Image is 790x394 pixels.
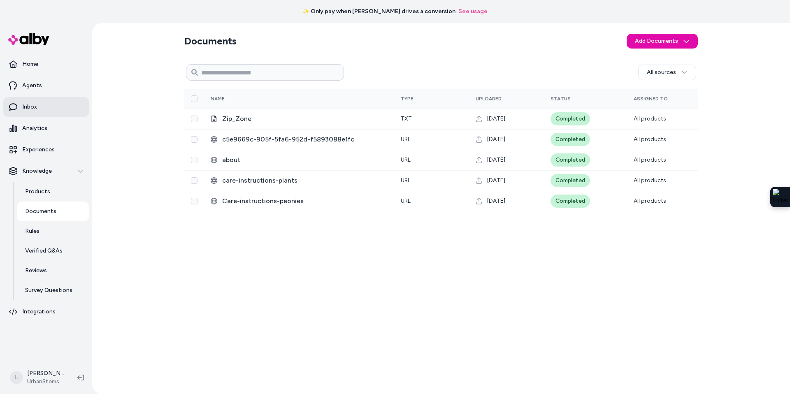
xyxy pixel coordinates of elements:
button: Knowledge [3,161,89,181]
div: Completed [551,112,590,125]
span: [DATE] [487,115,505,123]
p: Products [25,188,50,196]
div: Zip_Zone.txt [211,114,388,124]
button: Select row [191,157,197,163]
div: care-instructions-plants [211,176,388,185]
p: Home [22,60,38,68]
p: Rules [25,227,39,235]
a: Rules [17,221,89,241]
p: [PERSON_NAME] [27,369,64,378]
span: All products [634,156,666,163]
div: Completed [551,133,590,146]
p: Agents [22,81,42,90]
button: Select row [191,198,197,204]
h2: Documents [184,35,237,48]
button: Select row [191,177,197,184]
a: Documents [17,202,89,221]
span: Care-instructions-peonies [222,196,388,206]
img: alby Logo [8,33,49,45]
p: Analytics [22,124,47,132]
span: ✨ Only pay when [PERSON_NAME] drives a conversion. [302,7,457,16]
div: Completed [551,195,590,208]
span: All products [634,115,666,122]
img: Extension Icon [773,189,788,205]
a: Agents [3,76,89,95]
span: about [222,155,388,165]
p: Knowledge [22,167,52,175]
span: All products [634,177,666,184]
span: c5e9669c-905f-5fa6-952d-f5893088e1fc [222,134,388,144]
span: Zip_Zone [222,114,388,124]
span: Status [551,96,571,102]
span: Type [401,96,414,102]
span: URL [401,156,411,163]
a: Inbox [3,97,89,117]
span: care-instructions-plants [222,176,388,185]
span: All sources [647,68,676,76]
span: URL [401,136,411,143]
span: All products [634,136,666,143]
span: URL [401,177,411,184]
button: Select row [191,136,197,143]
div: about [211,155,388,165]
a: Home [3,54,89,74]
button: Select row [191,116,197,122]
span: [DATE] [487,156,505,164]
button: Select all [191,95,197,102]
div: c5e9669c-905f-5fa6-952d-f5893088e1fc.html [211,134,388,144]
span: Assigned To [634,96,668,102]
p: Reviews [25,267,47,275]
span: UrbanStems [27,378,64,386]
p: Documents [25,207,56,216]
span: [DATE] [487,197,505,205]
a: Experiences [3,140,89,160]
a: Integrations [3,302,89,322]
a: Products [17,182,89,202]
button: Add Documents [627,34,698,49]
span: [DATE] [487,135,505,144]
p: Experiences [22,146,55,154]
span: [DATE] [487,176,505,185]
span: All products [634,197,666,204]
span: URL [401,197,411,204]
div: Completed [551,153,590,167]
span: txt [401,115,412,122]
button: All sources [638,65,696,80]
a: See usage [458,7,488,16]
p: Inbox [22,103,37,111]
div: Name [211,95,272,102]
p: Survey Questions [25,286,72,294]
span: Uploaded [476,96,502,102]
a: Analytics [3,118,89,138]
div: Completed [551,174,590,187]
p: Integrations [22,308,56,316]
a: Reviews [17,261,89,280]
p: Verified Q&As [25,247,63,255]
button: L[PERSON_NAME]UrbanStems [5,364,71,391]
a: Survey Questions [17,280,89,300]
div: Care-instructions-peonies [211,196,388,206]
a: Verified Q&As [17,241,89,261]
span: L [10,371,23,384]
